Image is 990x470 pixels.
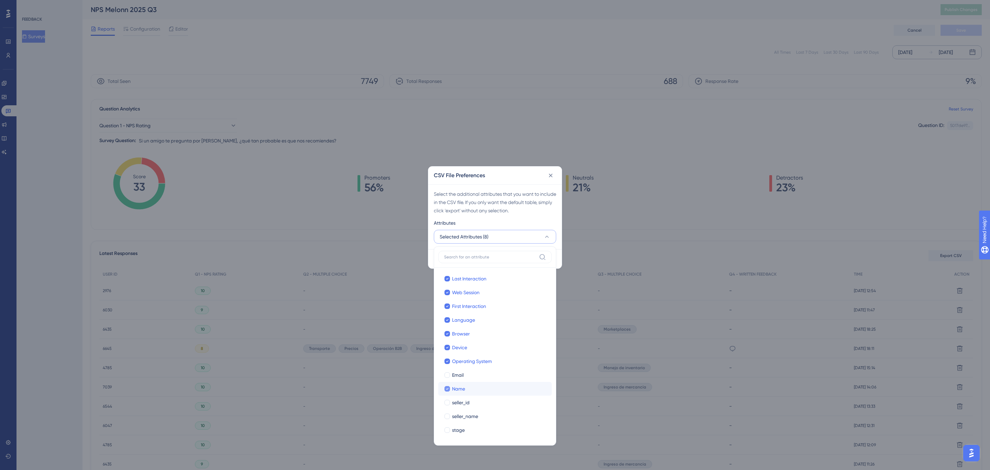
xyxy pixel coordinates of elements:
[452,316,475,324] span: Language
[452,357,492,365] span: Operating System
[434,219,455,227] span: Attributes
[16,2,43,10] span: Need Help?
[452,385,465,393] span: Name
[452,412,478,420] span: seller_name
[452,330,470,338] span: Browser
[452,398,470,407] span: seller_id
[452,371,464,379] span: Email
[434,171,485,180] h2: CSV File Preferences
[434,190,556,215] div: Select the additional attributes that you want to include in the CSV file. If you only want the d...
[961,443,982,463] iframe: UserGuiding AI Assistant Launcher
[452,275,486,283] span: Last Interaction
[452,426,465,434] span: stage
[452,288,480,297] span: Web Session
[444,254,536,260] input: Search for an attribute
[452,302,486,310] span: First Interaction
[452,343,467,352] span: Device
[440,233,488,241] span: Selected Attributes (8)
